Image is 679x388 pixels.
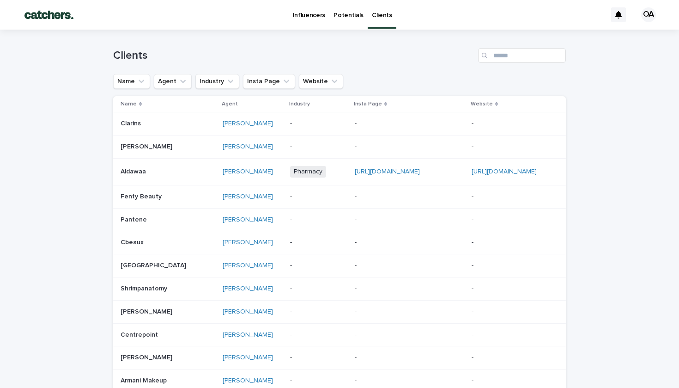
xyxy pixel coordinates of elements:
[290,331,347,339] p: -
[121,237,145,246] p: Cbeaux
[641,7,656,22] div: OA
[355,283,358,293] p: -
[355,118,358,128] p: -
[472,306,475,316] p: -
[290,193,347,201] p: -
[121,166,148,176] p: Aldawaa
[113,208,566,231] tr: PantenePantene [PERSON_NAME] --- --
[121,99,137,109] p: Name
[289,99,310,109] p: Industry
[223,377,273,385] a: [PERSON_NAME]
[472,237,475,246] p: -
[472,375,475,385] p: -
[472,352,475,362] p: -
[121,283,169,293] p: Shrimpanatomy
[290,308,347,316] p: -
[290,166,326,178] span: Pharmacy
[290,354,347,362] p: -
[18,6,79,24] img: v2itfyCJQeeYoQfrvWhc
[290,216,347,224] p: -
[113,231,566,254] tr: CbeauxCbeaux [PERSON_NAME] --- --
[113,346,566,370] tr: [PERSON_NAME][PERSON_NAME] [PERSON_NAME] --- --
[113,254,566,277] tr: [GEOGRAPHIC_DATA][GEOGRAPHIC_DATA] [PERSON_NAME] --- --
[222,99,238,109] p: Agent
[113,323,566,346] tr: CentrepointCentrepoint [PERSON_NAME] --- --
[113,300,566,323] tr: [PERSON_NAME][PERSON_NAME] [PERSON_NAME] --- --
[223,168,273,176] a: [PERSON_NAME]
[223,120,273,128] a: [PERSON_NAME]
[121,191,164,201] p: Fenty Beauty
[121,306,174,316] p: [PERSON_NAME]
[223,331,273,339] a: [PERSON_NAME]
[472,283,475,293] p: -
[223,354,273,362] a: [PERSON_NAME]
[355,237,358,246] p: -
[355,141,358,151] p: -
[223,285,273,293] a: [PERSON_NAME]
[471,99,493,109] p: Website
[472,260,475,270] p: -
[113,74,150,89] button: Name
[290,285,347,293] p: -
[113,135,566,159] tr: [PERSON_NAME][PERSON_NAME] [PERSON_NAME] --- --
[113,112,566,135] tr: ClarinsClarins [PERSON_NAME] --- --
[290,143,347,151] p: -
[472,168,537,175] a: [URL][DOMAIN_NAME]
[243,74,295,89] button: Insta Page
[354,99,382,109] p: Insta Page
[355,375,358,385] p: -
[223,308,273,316] a: [PERSON_NAME]
[355,214,358,224] p: -
[113,277,566,300] tr: ShrimpanatomyShrimpanatomy [PERSON_NAME] --- --
[121,329,160,339] p: Centrepoint
[355,306,358,316] p: -
[355,168,420,175] a: [URL][DOMAIN_NAME]
[290,239,347,246] p: -
[223,143,273,151] a: [PERSON_NAME]
[223,239,273,246] a: [PERSON_NAME]
[299,74,343,89] button: Website
[472,141,475,151] p: -
[478,48,566,63] input: Search
[290,377,347,385] p: -
[121,260,188,270] p: [GEOGRAPHIC_DATA]
[154,74,192,89] button: Agent
[472,191,475,201] p: -
[195,74,239,89] button: Industry
[223,262,273,270] a: [PERSON_NAME]
[121,352,174,362] p: [PERSON_NAME]
[223,193,273,201] a: [PERSON_NAME]
[355,352,358,362] p: -
[121,375,169,385] p: Armani Makeup
[290,262,347,270] p: -
[121,214,149,224] p: Pantene
[355,260,358,270] p: -
[223,216,273,224] a: [PERSON_NAME]
[113,185,566,208] tr: Fenty BeautyFenty Beauty [PERSON_NAME] --- --
[472,329,475,339] p: -
[121,141,174,151] p: [PERSON_NAME]
[355,191,358,201] p: -
[121,118,143,128] p: Clarins
[113,158,566,185] tr: AldawaaAldawaa [PERSON_NAME] Pharmacy[URL][DOMAIN_NAME][URL][DOMAIN_NAME]
[472,118,475,128] p: -
[113,49,474,62] h1: Clients
[290,120,347,128] p: -
[355,329,358,339] p: -
[472,214,475,224] p: -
